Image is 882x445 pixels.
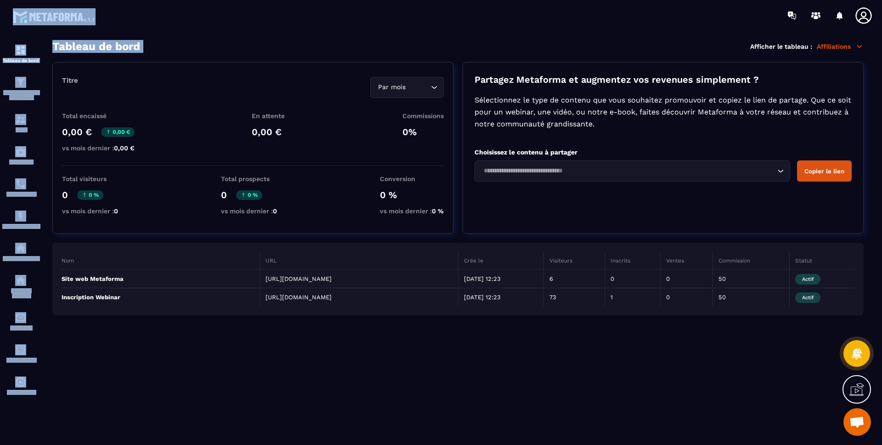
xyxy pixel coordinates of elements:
[817,42,864,51] p: Affiliations
[380,189,444,200] p: 0 %
[15,146,26,157] img: automations
[62,126,92,137] p: 0,00 €
[380,207,444,215] p: vs mois dernier :
[464,275,538,282] p: [DATE] 12:23
[101,127,135,137] p: 0,00 €
[2,224,39,229] p: Automatisations
[843,408,871,436] a: Ouvrir le chat
[432,207,444,215] span: 0 %
[661,252,713,270] th: Ventes
[15,211,26,222] img: automations
[2,305,39,337] a: emailemailE-mailing
[605,288,661,307] td: 1
[221,189,227,200] p: 0
[221,207,277,215] p: vs mois dernier :
[2,288,39,298] p: Réseaux Sociaux
[544,252,605,270] th: Visiteurs
[15,114,26,125] img: formation
[62,144,135,152] p: vs mois dernier :
[77,190,103,200] p: 0 %
[15,243,26,254] img: automations
[481,166,775,176] input: Search for option
[236,190,262,200] p: 0 %
[2,58,39,63] p: Tableau de bord
[273,207,277,215] span: 0
[605,252,661,270] th: Inscrits
[2,171,39,204] a: schedulerschedulerPlanificateur
[15,377,26,388] img: automations
[713,252,790,270] th: Commission
[221,175,277,183] p: Total prospects
[260,270,458,288] td: [URL][DOMAIN_NAME]
[2,268,39,305] a: social-networksocial-networkRéseaux Sociaux
[544,270,605,288] td: 6
[2,107,39,139] a: formationformationCRM
[376,82,408,92] span: Par mois
[62,175,118,183] p: Total visiteurs
[62,275,254,282] p: Site web Metaforma
[713,288,790,307] td: 50
[252,126,285,137] p: 0,00 €
[62,189,68,200] p: 0
[15,178,26,189] img: scheduler
[713,270,790,288] td: 50
[2,236,39,268] a: automationsautomationsEspace membre
[15,77,26,88] img: formation
[2,160,39,165] p: Webinaire
[62,76,78,85] p: Titre
[62,207,118,215] p: vs mois dernier :
[13,8,96,25] img: logo
[62,112,135,120] p: Total encaissé
[605,270,661,288] td: 0
[2,90,39,100] p: Tunnel de vente / Site web
[15,45,26,56] img: formation
[475,160,790,182] div: Search for option
[464,294,538,301] p: [DATE] 12:23
[458,252,544,270] th: Crée le
[2,204,39,236] a: automationsautomationsAutomatisations
[252,112,285,120] p: En attente
[2,38,39,70] a: formationformationTableau de bord
[797,160,852,182] button: Copier le lien
[2,358,39,363] p: Comptabilité
[2,139,39,171] a: automationsautomationsWebinaire
[114,144,135,152] span: 0,00 €
[260,252,458,270] th: URL
[402,112,444,120] p: Commissions
[2,390,39,395] p: IA prospects
[2,256,39,261] p: Espace membre
[2,192,39,197] p: Planificateur
[750,43,812,50] p: Afficher le tableau :
[661,288,713,307] td: 0
[15,312,26,323] img: email
[795,292,820,303] span: Actif
[544,288,605,307] td: 73
[2,127,39,132] p: CRM
[52,40,140,53] h3: Tableau de bord
[380,175,444,183] p: Conversion
[370,77,444,98] div: Search for option
[408,82,429,92] input: Search for option
[790,252,854,270] th: Statut
[62,294,254,301] p: Inscription Webinar
[2,325,39,331] p: E-mailing
[260,288,458,307] td: [URL][DOMAIN_NAME]
[795,274,820,285] span: Actif
[661,270,713,288] td: 0
[475,74,852,85] p: Partagez Metaforma et augmentez vos revenues simplement ?
[62,252,260,270] th: Nom
[402,126,444,137] p: 0%
[475,148,852,156] p: Choisissez le contenu à partager
[2,337,39,370] a: accountantaccountantComptabilité
[15,275,26,286] img: social-network
[2,70,39,107] a: formationformationTunnel de vente / Site web
[114,207,118,215] span: 0
[475,94,852,130] p: Sélectionnez le type de contenu que vous souhaitez promouvoir et copiez le lien de partage. Que c...
[15,344,26,355] img: accountant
